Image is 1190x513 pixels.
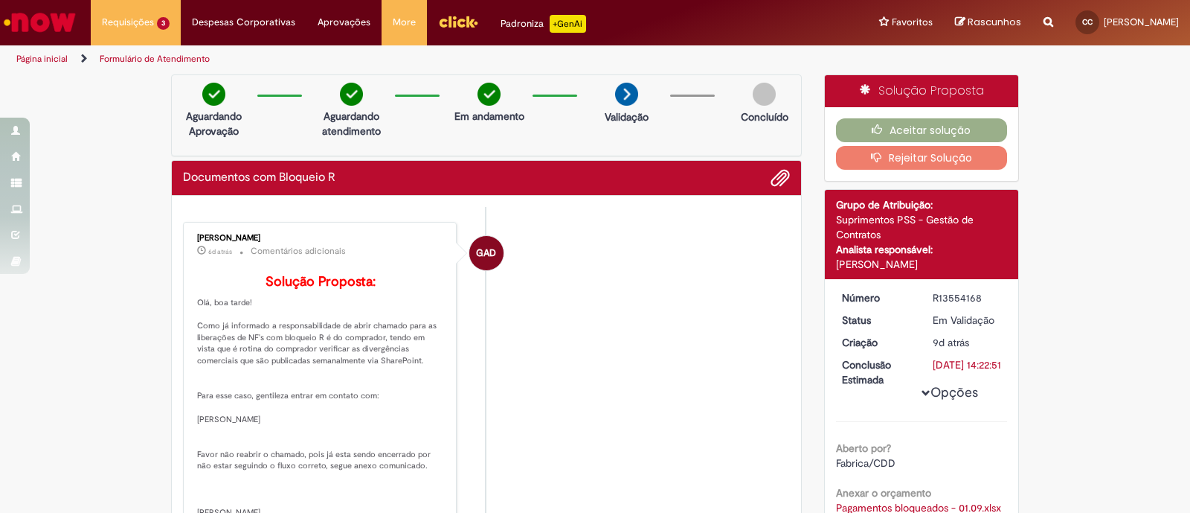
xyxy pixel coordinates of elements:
div: [PERSON_NAME] [197,234,445,243]
b: Solução Proposta: [266,273,376,290]
dt: Status [831,313,922,328]
p: Aguardando Aprovação [178,109,250,138]
span: CC [1082,17,1093,27]
span: Requisições [102,15,154,30]
span: 6d atrás [208,247,232,256]
button: Adicionar anexos [771,168,790,188]
div: Grupo de Atribuição: [836,197,1008,212]
div: Solução Proposta [825,75,1019,107]
div: [PERSON_NAME] [836,257,1008,272]
span: [PERSON_NAME] [1104,16,1179,28]
div: Em Validação [933,313,1002,328]
span: Favoritos [892,15,933,30]
button: Aceitar solução [836,118,1008,142]
dt: Número [831,290,922,305]
p: +GenAi [550,15,586,33]
time: 22/09/2025 10:22:48 [933,336,969,349]
span: Despesas Corporativas [192,15,295,30]
div: Analista responsável: [836,242,1008,257]
a: Página inicial [16,53,68,65]
div: Suprimentos PSS - Gestão de Contratos [836,212,1008,242]
span: Aprovações [318,15,370,30]
img: img-circle-grey.png [753,83,776,106]
div: Padroniza [501,15,586,33]
small: Comentários adicionais [251,245,346,258]
div: 22/09/2025 10:22:48 [933,335,1002,350]
img: check-circle-green.png [340,83,363,106]
div: Gabriela Alves De Souza [469,236,504,270]
span: Fabrica/CDD [836,456,895,470]
p: Validação [605,109,649,124]
img: check-circle-green.png [477,83,501,106]
a: Formulário de Atendimento [100,53,210,65]
dt: Conclusão Estimada [831,357,922,387]
ul: Trilhas de página [11,45,782,73]
div: R13554168 [933,290,1002,305]
span: 9d atrás [933,336,969,349]
b: Aberto por? [836,442,891,455]
button: Rejeitar Solução [836,146,1008,170]
img: arrow-next.png [615,83,638,106]
span: GAD [476,235,496,271]
p: Aguardando atendimento [315,109,387,138]
span: More [393,15,416,30]
img: ServiceNow [1,7,78,37]
img: click_logo_yellow_360x200.png [438,10,478,33]
div: [DATE] 14:22:51 [933,357,1002,372]
span: Rascunhos [968,15,1021,29]
img: check-circle-green.png [202,83,225,106]
h2: Documentos com Bloqueio R Histórico de tíquete [183,171,335,185]
time: 24/09/2025 17:17:44 [208,247,232,256]
b: Anexar o orçamento [836,486,931,500]
dt: Criação [831,335,922,350]
a: Rascunhos [955,16,1021,30]
p: Em andamento [454,109,524,124]
p: Concluído [741,109,788,124]
span: 3 [157,17,170,30]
